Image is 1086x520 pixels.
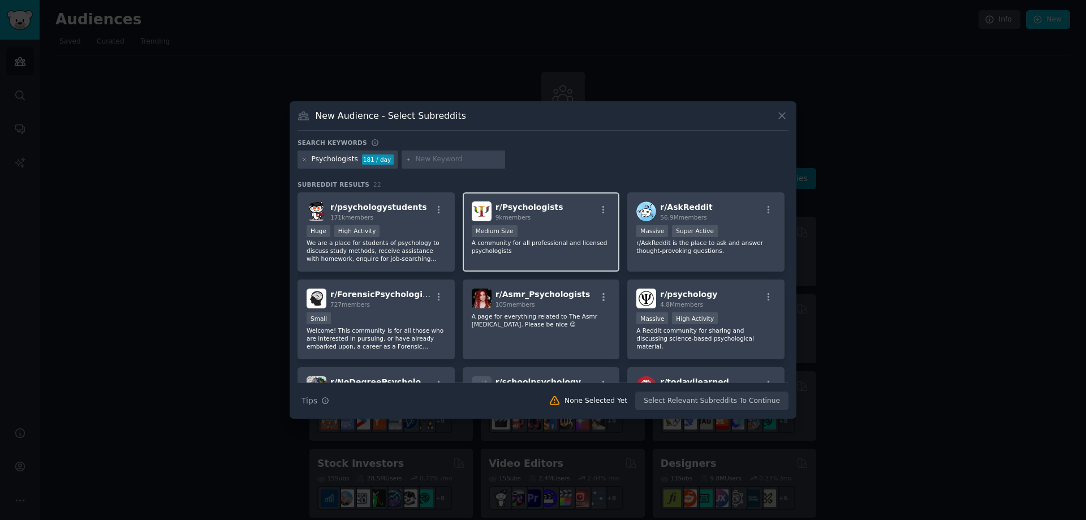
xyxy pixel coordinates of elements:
[307,201,326,221] img: psychologystudents
[330,214,373,221] span: 171k members
[298,181,369,188] span: Subreddit Results
[307,326,446,350] p: Welcome! This community is for all those who are interested in pursuing, or have already embarked...
[636,289,656,308] img: psychology
[330,377,442,386] span: r/ NoDegreePsychologists
[564,396,627,406] div: None Selected Yet
[636,312,668,324] div: Massive
[298,391,333,411] button: Tips
[307,239,446,263] p: We are a place for students of psychology to discuss study methods, receive assistance with homew...
[495,377,581,386] span: r/ schoolpsychology
[330,301,370,308] span: 727 members
[307,376,326,396] img: NoDegreePsychologists
[334,225,380,237] div: High Activity
[660,301,703,308] span: 4.8M members
[307,289,326,308] img: ForensicPsychologists
[660,290,717,299] span: r/ psychology
[472,312,611,328] p: A page for everything related to The Asmr [MEDICAL_DATA]. Please be nice 😉
[660,214,706,221] span: 56.9M members
[472,239,611,255] p: A community for all professional and licensed psychologists
[298,139,367,147] h3: Search keywords
[307,225,330,237] div: Huge
[312,154,358,165] div: Psychologists
[301,395,317,407] span: Tips
[316,110,466,122] h3: New Audience - Select Subreddits
[415,154,501,165] input: New Keyword
[373,181,381,188] span: 22
[636,239,775,255] p: r/AskReddit is the place to ask and answer thought-provoking questions.
[472,289,492,308] img: Asmr_Psychologists
[495,203,563,212] span: r/ Psychologists
[636,201,656,221] img: AskReddit
[636,326,775,350] p: A Reddit community for sharing and discussing science-based psychological material.
[660,377,729,386] span: r/ todayilearned
[362,154,394,165] div: 181 / day
[660,203,712,212] span: r/ AskReddit
[636,376,656,396] img: todayilearned
[330,203,426,212] span: r/ psychologystudents
[495,214,531,221] span: 9k members
[472,201,492,221] img: Psychologists
[307,312,331,324] div: Small
[472,225,518,237] div: Medium Size
[672,312,718,324] div: High Activity
[495,290,591,299] span: r/ Asmr_Psychologists
[330,290,436,299] span: r/ ForensicPsychologists
[672,225,718,237] div: Super Active
[636,225,668,237] div: Massive
[495,301,535,308] span: 105 members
